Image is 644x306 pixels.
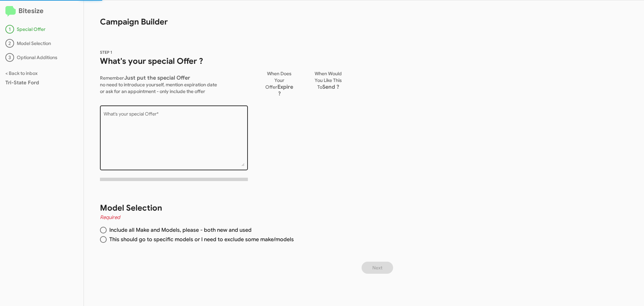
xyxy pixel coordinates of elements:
p: When Would You Like This To [311,68,345,90]
p: Remember no need to introduce yourself, mention expiration date or ask for an appointment - only ... [100,72,248,95]
span: This should go to specific models or I need to exclude some make/models [107,236,294,243]
span: Just put the special Offer [124,75,190,81]
div: 1 [5,25,14,34]
span: Expire ? [277,84,293,97]
h1: Campaign Builder [84,0,396,27]
div: 2 [5,39,14,48]
h4: Required [100,213,380,221]
div: Tri-State Ford [5,79,78,86]
div: 3 [5,53,14,62]
button: Next [362,262,393,274]
span: Include all Make and Models, please - both new and used [107,227,252,233]
h2: Bitesize [5,6,78,17]
h1: What's your special Offer ? [100,56,248,67]
div: Optional Additions [5,53,78,62]
span: Send ? [322,84,339,90]
a: < Back to inbox [5,70,38,76]
p: When Does Your Offer [264,68,294,97]
span: Next [372,262,382,274]
div: Special Offer [5,25,78,34]
h1: Model Selection [100,203,380,213]
span: STEP 1 [100,50,112,55]
div: Model Selection [5,39,78,48]
img: logo-minimal.svg [5,6,16,17]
